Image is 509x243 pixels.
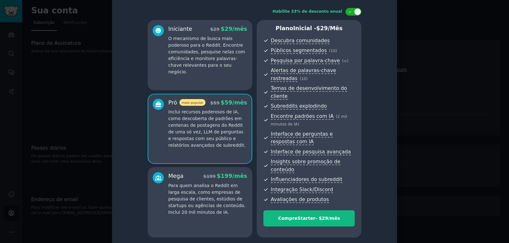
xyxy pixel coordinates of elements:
font: O mecanismo de busca mais poderoso para o Reddit. Encontre comunidades, pesquise nelas com eficiê... [168,36,245,74]
font: Inicial - [293,25,316,31]
font: 29 [320,25,328,31]
font: Inclui recursos poderosos de IA, como descoberta de padrões em centenas de postagens do Reddit de... [168,109,246,148]
font: Alertas de palavras-chave rastreadas [271,67,336,81]
font: Pró [168,99,177,106]
font: Insights sobre promoção de conteúdo [271,159,340,172]
font: Compre [278,216,297,221]
font: Pesquisa por palavra-chave [271,57,340,64]
font: $ [203,174,206,179]
button: CompreStarter- $29/mês [263,210,355,226]
font: ( [300,77,301,81]
font: Plano [275,25,293,31]
font: Starter [297,216,315,221]
font: /mês [328,25,343,31]
font: Encontre padrões com IA [271,113,334,119]
font: 59 [225,99,232,106]
font: $ [316,25,320,31]
font: $ [210,27,213,32]
font: Iniciante [168,26,192,32]
font: 199 [221,173,233,179]
font: - $ [315,216,322,221]
font: $ [221,99,225,106]
font: Para quem analisa o Reddit em larga escala, como empresas de pesquisa de clientes, estúdios de st... [168,183,246,215]
font: 59 [213,100,220,105]
font: ( [329,49,331,53]
font: Interface de perguntas e respostas com IA [271,131,333,145]
font: 29 [213,27,220,32]
font: /mês [232,26,247,32]
font: Influenciadores do subreddit [271,176,342,182]
font: /mês [232,173,247,179]
font: 2 mil minutos de IA [271,114,347,127]
font: $ [217,173,220,179]
font: Públicos segmentados [271,47,327,53]
font: 29 [225,26,232,32]
font: ( [336,114,338,119]
font: Interface de pesquisa avançada [271,149,351,155]
font: Subreddits explodindo [271,103,327,109]
font: 199 [206,174,216,179]
font: $ [221,26,225,32]
font: 29 [322,216,328,221]
font: ( [342,59,344,63]
font: $ [210,100,213,105]
font: mais popular [182,101,203,105]
font: /mês [232,99,247,106]
font: ) [298,122,299,126]
font: 10 [301,77,306,81]
font: Integração Slack/Discord [271,186,333,192]
font: ∞ [344,59,347,63]
font: Temas de desenvolvimento do cliente [271,85,347,99]
font: ) [336,49,337,53]
font: Descubra comunidades [271,37,330,44]
font: Habilite 33% de desconto anual [273,9,342,14]
font: ) [306,77,308,81]
font: ) [347,59,348,63]
font: /mês [328,216,340,221]
font: Mega [168,173,184,179]
font: 10 [331,49,336,53]
font: Avaliações de produtos [271,196,329,202]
